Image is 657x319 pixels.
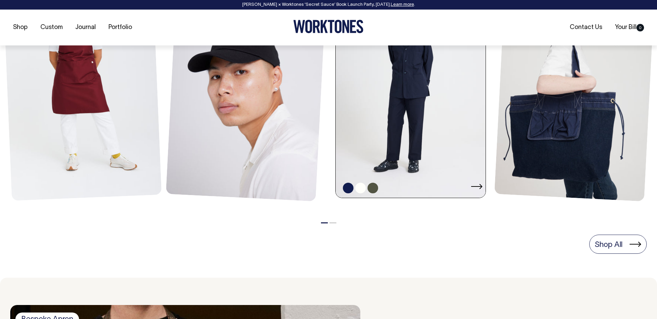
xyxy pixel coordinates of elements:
span: 0 [636,24,644,31]
a: Your Bill0 [612,22,647,33]
button: 1 of 2 [321,222,328,223]
a: Contact Us [567,22,605,33]
button: 2 of 2 [330,222,336,223]
a: Portfolio [106,22,135,33]
a: Learn more [391,3,414,7]
a: Custom [38,22,65,33]
div: [PERSON_NAME] × Worktones ‘Secret Sauce’ Book Launch Party, [DATE]. . [7,2,650,7]
a: Shop [10,22,30,33]
a: Journal [73,22,99,33]
a: Shop All [589,235,647,254]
